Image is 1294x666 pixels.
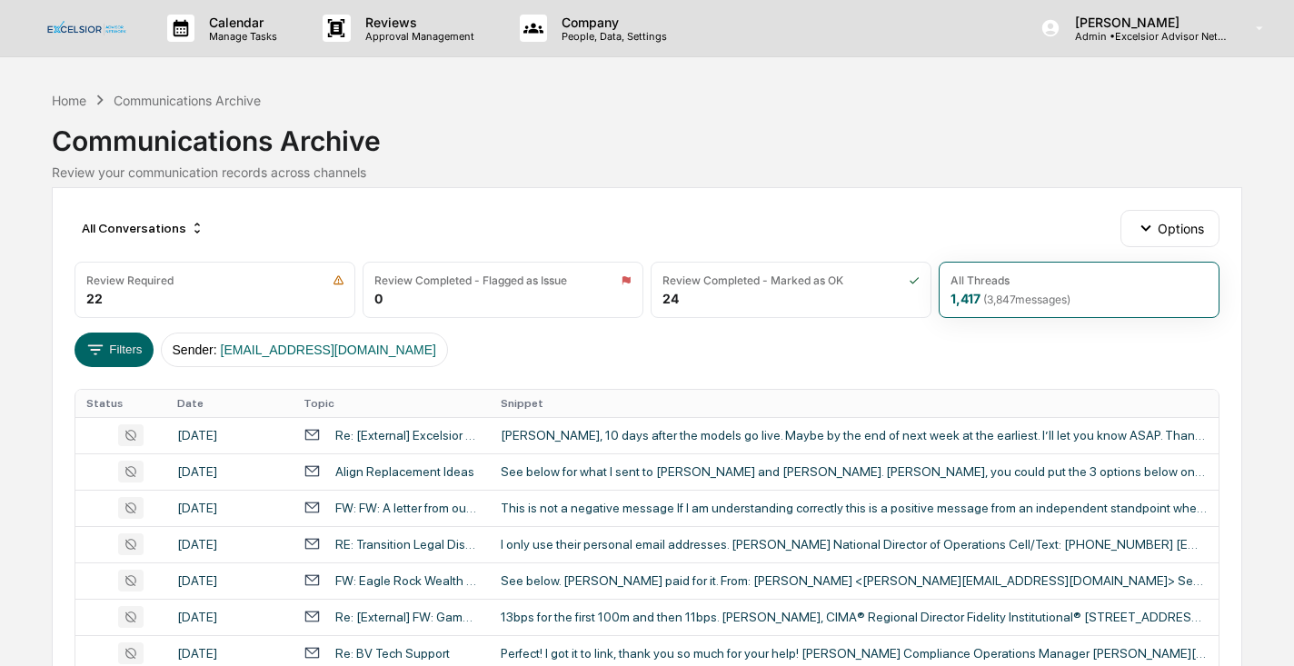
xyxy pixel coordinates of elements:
div: Re: BV Tech Support [335,646,450,661]
div: [DATE] [177,501,282,515]
div: I only use their personal email addresses. [PERSON_NAME] National Director of Operations Cell/Tex... [501,537,1208,552]
div: Align Replacement Ideas [335,464,474,479]
p: Reviews [351,15,483,30]
div: 24 [662,291,679,306]
p: Calendar [194,15,286,30]
div: Perfect! I got it to link, thank you so much for your help! [PERSON_NAME] Compliance Operations M... [501,646,1208,661]
div: See below for what I sent to [PERSON_NAME] and [PERSON_NAME]. [PERSON_NAME], you could put the 3 ... [501,464,1208,479]
div: 22 [86,291,103,306]
div: Communications Archive [114,93,261,108]
div: Review Required [86,273,174,287]
div: See below. [PERSON_NAME] paid for it. From: [PERSON_NAME] <[PERSON_NAME][EMAIL_ADDRESS][DOMAIN_NA... [501,573,1208,588]
p: [PERSON_NAME] [1060,15,1229,30]
p: Company [547,15,676,30]
div: [DATE] [177,464,282,479]
p: Manage Tasks [194,30,286,43]
div: FW: FW: A letter from our CEO [335,501,479,515]
th: Topic [293,390,490,417]
div: 0 [374,291,383,306]
div: [DATE] [177,537,282,552]
img: logo [44,21,131,35]
div: Re: [External] FW: Gamma [335,610,479,624]
p: Admin • Excelsior Advisor Network [1060,30,1229,43]
div: Re: [External] Excelsior Model Porfolios [335,428,479,442]
div: Communications Archive [52,110,1242,157]
th: Snippet [490,390,1219,417]
p: People, Data, Settings [547,30,676,43]
div: Home [52,93,86,108]
button: Filters [75,333,154,367]
div: All Threads [951,273,1010,287]
div: [DATE] [177,428,282,442]
button: Options [1120,210,1219,246]
div: RE: Transition Legal Discussion [335,537,479,552]
span: [EMAIL_ADDRESS][DOMAIN_NAME] [221,343,436,357]
th: Status [75,390,166,417]
div: Review Completed - Marked as OK [662,273,843,287]
th: Date [166,390,293,417]
img: icon [621,274,632,286]
div: FW: Eagle Rock Wealth Management ([PERSON_NAME] and [PERSON_NAME]) [335,573,479,588]
p: Approval Management [351,30,483,43]
div: [DATE] [177,610,282,624]
button: Sender:[EMAIL_ADDRESS][DOMAIN_NAME] [161,333,448,367]
img: icon [909,274,920,286]
div: 1,417 [951,291,1070,306]
div: 13bps for the first 100m and then 11bps. [PERSON_NAME], CIMA® Regional Director Fidelity Institut... [501,610,1208,624]
div: Review Completed - Flagged as Issue [374,273,567,287]
span: ( 3,847 messages) [983,293,1070,306]
div: [PERSON_NAME], 10 days after the models go live. Maybe by the end of next week at the earliest. I... [501,428,1208,442]
div: All Conversations [75,214,212,243]
div: Review your communication records across channels [52,164,1242,180]
img: icon [333,274,344,286]
iframe: Open customer support [1236,606,1285,655]
div: [DATE] [177,573,282,588]
div: This is not a negative message If I am understanding correctly this is a positive message from an... [501,501,1208,515]
div: [DATE] [177,646,282,661]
